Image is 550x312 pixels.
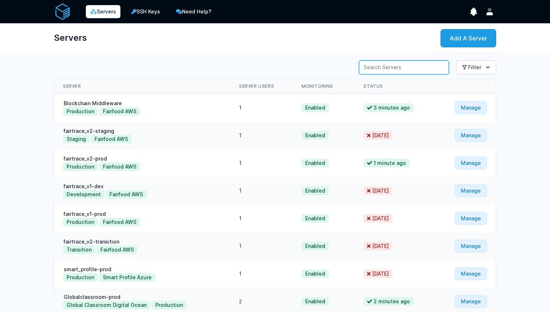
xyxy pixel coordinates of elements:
[363,103,414,112] span: 3 minutes ago
[54,3,71,20] img: serverAuth logo
[63,245,95,254] button: Transition
[455,295,487,308] a: Manage
[441,29,496,47] a: Add A Server
[63,238,120,245] a: fairtrace_v2-transition
[63,266,112,272] a: smart_profile-prod
[363,159,410,167] span: 1 minute ago
[91,135,132,143] button: Fairfood AWS
[302,159,329,167] span: Enabled
[63,162,98,171] button: Production
[355,79,436,94] th: Status
[126,4,165,19] a: SSH Keys
[230,94,293,122] td: 1
[302,186,329,195] span: Enabled
[455,129,487,142] a: Manage
[302,242,329,250] span: Enabled
[363,297,414,306] span: 2 minutes ago
[455,157,487,169] a: Manage
[97,245,137,254] button: Fairfood AWS
[99,107,140,116] button: Fairfood AWS
[63,107,98,116] button: Production
[63,218,98,226] button: Production
[63,135,89,143] button: Staging
[63,301,150,309] button: Global Classroom Digital Ocean
[359,60,449,74] input: Search Servers
[293,79,355,94] th: Monitoring
[455,267,487,280] a: Manage
[363,131,392,140] span: [DATE]
[230,260,293,288] td: 1
[302,131,329,140] span: Enabled
[230,232,293,260] td: 1
[171,4,216,19] a: Need Help?
[302,214,329,223] span: Enabled
[99,218,140,226] button: Fairfood AWS
[302,269,329,278] span: Enabled
[106,190,147,199] button: Fairfood AWS
[302,103,329,112] span: Enabled
[230,149,293,177] td: 1
[363,186,392,195] span: [DATE]
[63,100,123,106] a: Blockchain Middleware
[99,162,140,171] button: Fairfood AWS
[63,211,107,217] a: fairtrace_v1-prod
[230,177,293,205] td: 1
[456,60,496,74] button: Filter
[455,212,487,225] a: Manage
[152,301,187,309] button: Production
[54,29,87,47] h1: Servers
[99,273,155,282] button: Smart Profile Azure
[63,183,104,189] a: fairtrace_v1-dev
[455,101,487,114] a: Manage
[63,190,104,199] button: Development
[483,5,496,18] button: User menu
[230,122,293,149] td: 1
[230,205,293,232] td: 1
[63,128,115,134] a: fairtrace_v2-staging
[63,273,98,282] button: Production
[54,79,230,94] th: Server
[86,5,120,18] a: Servers
[363,269,392,278] span: [DATE]
[302,297,329,306] span: Enabled
[230,79,293,94] th: Server Users
[63,294,121,300] a: Globalclassroom-prod
[467,5,480,18] button: show notifications
[455,184,487,197] a: Manage
[363,214,392,223] span: [DATE]
[363,242,392,250] span: [DATE]
[455,240,487,252] a: Manage
[63,155,108,162] a: fairtrace_v2-prod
